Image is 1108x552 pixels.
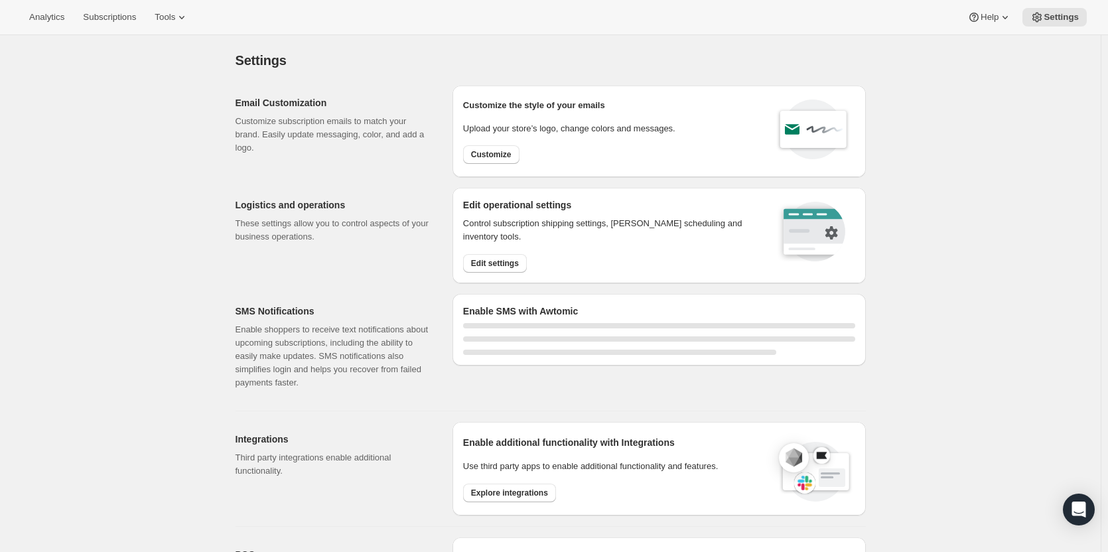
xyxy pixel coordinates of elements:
button: Tools [147,8,196,27]
span: Edit settings [471,258,519,269]
span: Settings [236,53,287,68]
h2: Integrations [236,433,431,446]
h2: SMS Notifications [236,305,431,318]
span: Subscriptions [83,12,136,23]
span: Tools [155,12,175,23]
button: Explore integrations [463,484,556,502]
button: Analytics [21,8,72,27]
button: Settings [1022,8,1087,27]
button: Edit settings [463,254,527,273]
p: Enable shoppers to receive text notifications about upcoming subscriptions, including the ability... [236,323,431,389]
h2: Enable SMS with Awtomic [463,305,855,318]
span: Customize [471,149,512,160]
button: Help [959,8,1020,27]
h2: Edit operational settings [463,198,760,212]
p: Customize subscription emails to match your brand. Easily update messaging, color, and add a logo. [236,115,431,155]
span: Help [981,12,999,23]
p: These settings allow you to control aspects of your business operations. [236,217,431,243]
h2: Logistics and operations [236,198,431,212]
p: Control subscription shipping settings, [PERSON_NAME] scheduling and inventory tools. [463,217,760,243]
span: Settings [1044,12,1079,23]
p: Upload your store’s logo, change colors and messages. [463,122,675,135]
p: Third party integrations enable additional functionality. [236,451,431,478]
p: Customize the style of your emails [463,99,605,112]
h2: Email Customization [236,96,431,109]
button: Customize [463,145,519,164]
button: Subscriptions [75,8,144,27]
h2: Enable additional functionality with Integrations [463,436,766,449]
div: Open Intercom Messenger [1063,494,1095,525]
span: Explore integrations [471,488,548,498]
p: Use third party apps to enable additional functionality and features. [463,460,766,473]
span: Analytics [29,12,64,23]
